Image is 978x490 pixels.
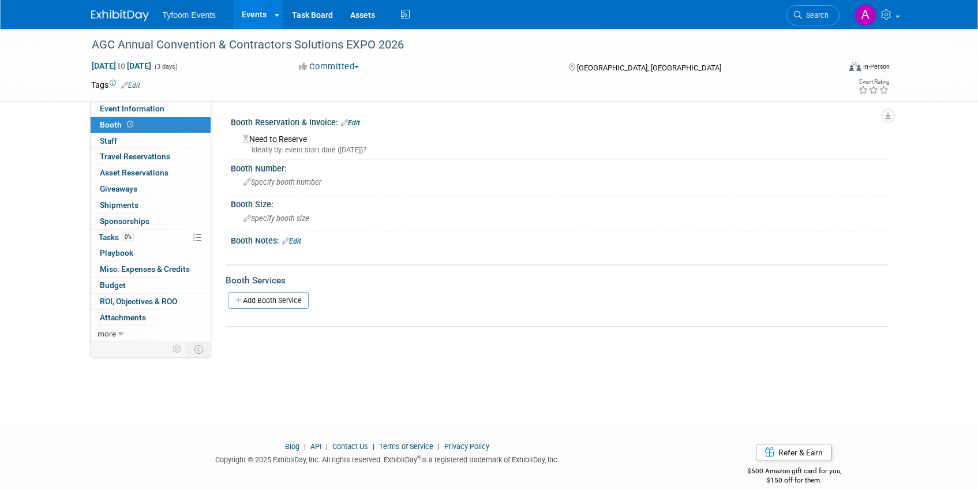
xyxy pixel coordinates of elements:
a: Staff [91,133,211,149]
a: Search [786,5,840,25]
td: Toggle Event Tabs [187,342,211,357]
sup: ® [417,454,421,461]
a: Event Information [91,101,211,117]
a: API [310,442,321,451]
span: | [370,442,377,451]
span: Booth [100,120,136,129]
span: Search [802,11,829,20]
span: Playbook [100,248,133,257]
span: Sponsorships [100,216,149,226]
span: Staff [100,136,117,145]
span: Event Information [100,104,164,113]
span: ROI, Objectives & ROO [100,297,177,306]
div: Event Rating [858,79,889,85]
a: Blog [285,442,299,451]
span: [GEOGRAPHIC_DATA], [GEOGRAPHIC_DATA] [577,63,721,72]
a: Giveaways [91,181,211,197]
div: $150 off for them. [701,476,887,485]
span: Asset Reservations [100,168,168,177]
div: Need to Reserve [239,130,879,155]
a: Misc. Expenses & Credits [91,261,211,277]
a: Sponsorships [91,214,211,229]
a: Add Booth Service [228,292,309,309]
div: $500 Amazon gift card for you, [701,459,887,485]
a: ROI, Objectives & ROO [91,294,211,309]
a: Asset Reservations [91,165,211,181]
a: Edit [121,81,140,89]
div: Copyright © 2025 ExhibitDay, Inc. All rights reserved. ExhibitDay is a registered trademark of Ex... [91,452,684,465]
div: Ideally by: event start date ([DATE])? [243,145,879,155]
a: Budget [91,278,211,293]
a: Refer & Earn [756,444,832,461]
a: Shipments [91,197,211,213]
span: | [323,442,331,451]
div: Booth Notes: [231,232,887,247]
div: Booth Services [226,274,887,287]
a: more [91,326,211,342]
div: In-Person [863,62,890,71]
div: Booth Size: [231,196,887,210]
div: Booth Number: [231,160,887,174]
span: to [116,61,127,70]
span: Shipments [100,200,138,210]
img: Format-Inperson.png [849,62,861,71]
td: Tags [91,79,140,91]
span: Attachments [100,313,146,322]
a: Terms of Service [379,442,433,451]
span: | [435,442,443,451]
a: Attachments [91,310,211,326]
div: AGC Annual Convention & Contractors Solutions EXPO 2026 [88,35,822,55]
div: Event Format [771,60,890,77]
a: Edit [341,119,360,127]
span: Specify booth number [243,178,321,186]
img: ExhibitDay [91,10,149,21]
td: Personalize Event Tab Strip [167,342,188,357]
a: Edit [282,237,301,245]
span: Tasks [99,233,134,242]
span: [DATE] [DATE] [91,61,152,71]
a: Travel Reservations [91,149,211,164]
img: Angie Nichols [855,4,876,26]
span: Travel Reservations [100,152,170,161]
span: Specify booth size [243,214,309,223]
span: Misc. Expenses & Credits [100,264,190,274]
span: more [98,329,116,338]
span: Tyfoom Events [163,10,216,20]
span: Giveaways [100,184,137,193]
a: Privacy Policy [444,442,489,451]
span: (3 days) [153,63,178,70]
a: Playbook [91,245,211,261]
button: Committed [295,61,364,73]
a: Contact Us [332,442,368,451]
a: Tasks0% [91,230,211,245]
div: Booth Reservation & Invoice: [231,114,887,129]
a: Booth [91,117,211,133]
span: Booth not reserved yet [125,120,136,129]
span: Budget [100,280,126,290]
span: 0% [122,233,134,241]
span: | [301,442,309,451]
